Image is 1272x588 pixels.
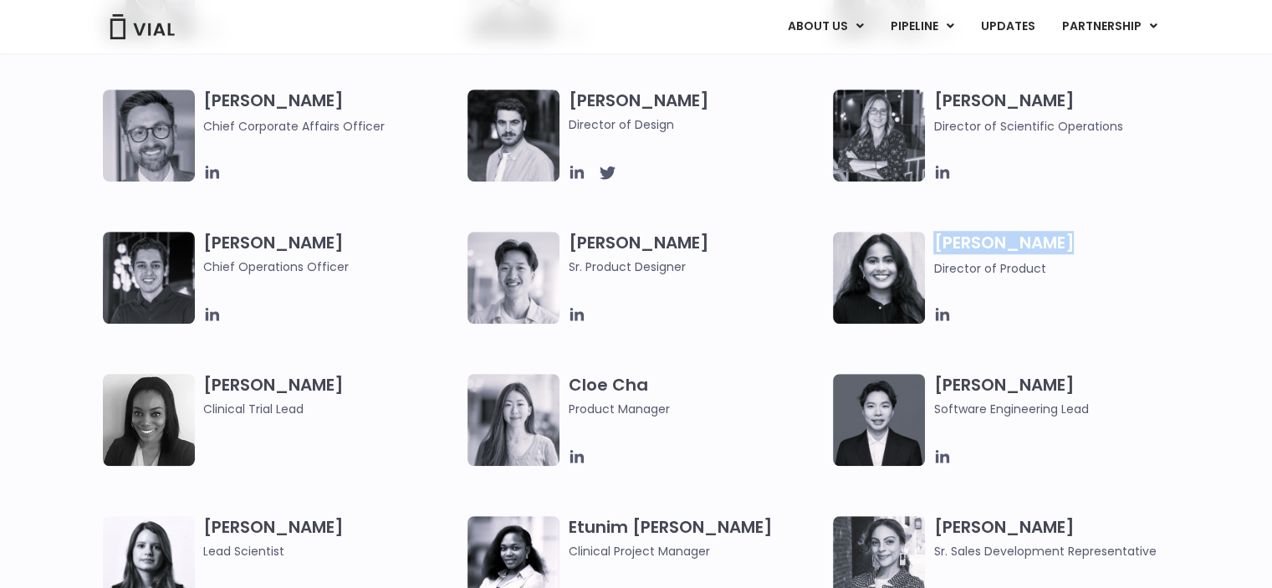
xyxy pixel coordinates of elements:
span: Chief Corporate Affairs Officer [203,118,385,135]
img: Headshot of smiling man named Josh [103,232,195,324]
img: Brennan [467,232,559,324]
h3: [PERSON_NAME] [933,516,1190,560]
img: Paolo-M [103,89,195,182]
h3: [PERSON_NAME] [203,374,460,418]
span: Software Engineering Lead [933,400,1190,418]
a: UPDATES [967,13,1047,41]
span: Sr. Product Designer [568,258,825,276]
span: Clinical Project Manager [568,542,825,560]
h3: [PERSON_NAME] [203,232,460,276]
img: Cloe [467,374,559,466]
span: Product Manager [568,400,825,418]
h3: [PERSON_NAME] [933,374,1190,418]
span: Director of Scientific Operations [933,118,1122,135]
img: Smiling woman named Dhruba [833,232,925,324]
img: A black and white photo of a woman smiling. [103,374,195,466]
img: Headshot of smiling man named Albert [467,89,559,182]
h3: [PERSON_NAME] [203,516,460,560]
h3: [PERSON_NAME] [203,89,460,135]
img: Vial Logo [109,14,176,39]
a: ABOUT USMenu Toggle [774,13,876,41]
a: PIPELINEMenu Toggle [876,13,966,41]
span: Director of Product [933,260,1045,277]
span: Director of Design [568,115,825,134]
span: Lead Scientist [203,542,460,560]
img: Headshot of smiling woman named Sarah [833,89,925,182]
h3: [PERSON_NAME] [933,232,1190,278]
h3: [PERSON_NAME] [568,232,825,276]
h3: Etunim [PERSON_NAME] [568,516,825,560]
a: PARTNERSHIPMenu Toggle [1048,13,1170,41]
h3: [PERSON_NAME] [568,89,825,134]
span: Chief Operations Officer [203,258,460,276]
span: Clinical Trial Lead [203,400,460,418]
span: Sr. Sales Development Representative [933,542,1190,560]
h3: Cloe Cha [568,374,825,418]
h3: [PERSON_NAME] [933,89,1190,135]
